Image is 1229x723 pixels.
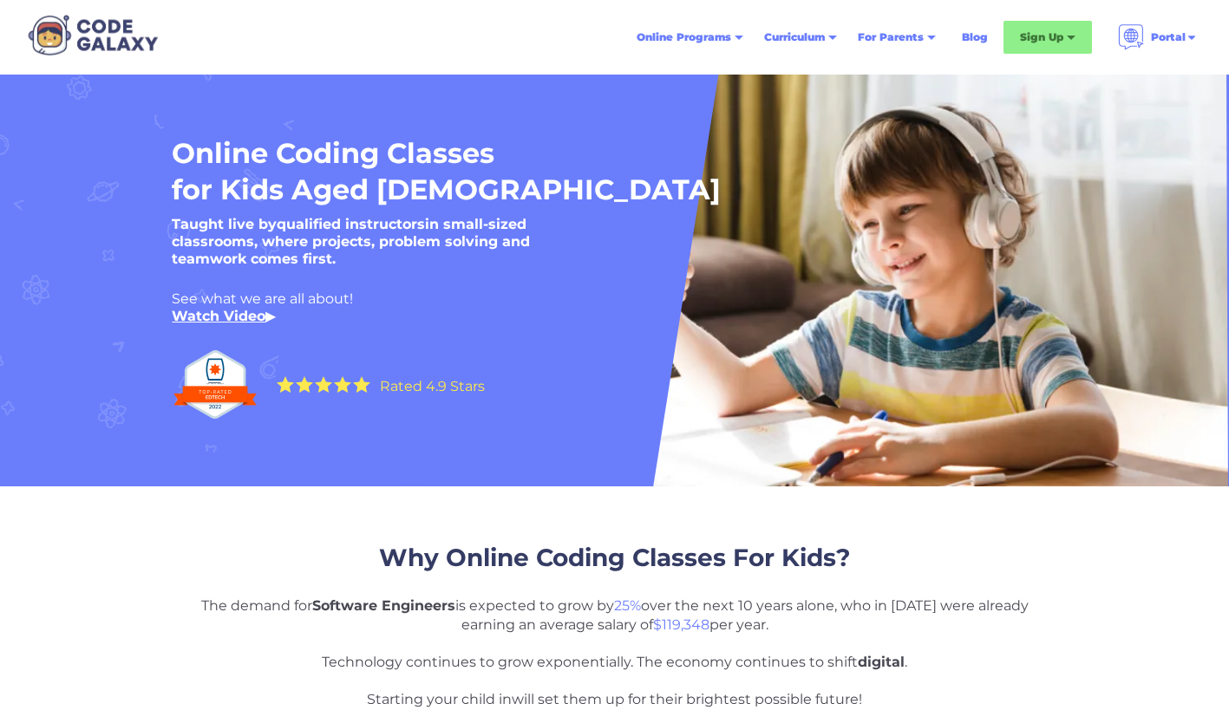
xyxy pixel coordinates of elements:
[312,597,455,614] strong: Software Engineers
[172,342,258,427] img: Top Rated edtech company
[172,135,921,207] h1: Online Coding Classes for Kids Aged [DEMOGRAPHIC_DATA]
[614,597,641,614] span: 25%
[380,380,485,394] div: Rated 4.9 Stars
[277,216,425,232] strong: qualified instructors
[172,308,265,324] a: Watch Video
[172,216,605,268] h5: Taught live by in small-sized classrooms, where projects, problem solving and teamwork comes first.
[315,376,332,393] img: Yellow Star - the Code Galaxy
[653,616,709,633] span: $119,348
[190,596,1040,709] p: The demand for is expected to grow by over the next 10 years alone, who in [DATE] were already ea...
[1151,29,1186,46] div: Portal
[637,29,731,46] div: Online Programs
[277,376,294,393] img: Yellow Star - the Code Galaxy
[353,376,370,393] img: Yellow Star - the Code Galaxy
[858,654,905,670] strong: digital
[951,22,998,53] a: Blog
[379,543,850,572] span: Why Online Coding Classes For Kids?
[1020,29,1063,46] div: Sign Up
[172,290,1004,325] div: See what we are all about! ‍ ▶
[764,29,825,46] div: Curriculum
[858,29,924,46] div: For Parents
[296,376,313,393] img: Yellow Star - the Code Galaxy
[334,376,351,393] img: Yellow Star - the Code Galaxy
